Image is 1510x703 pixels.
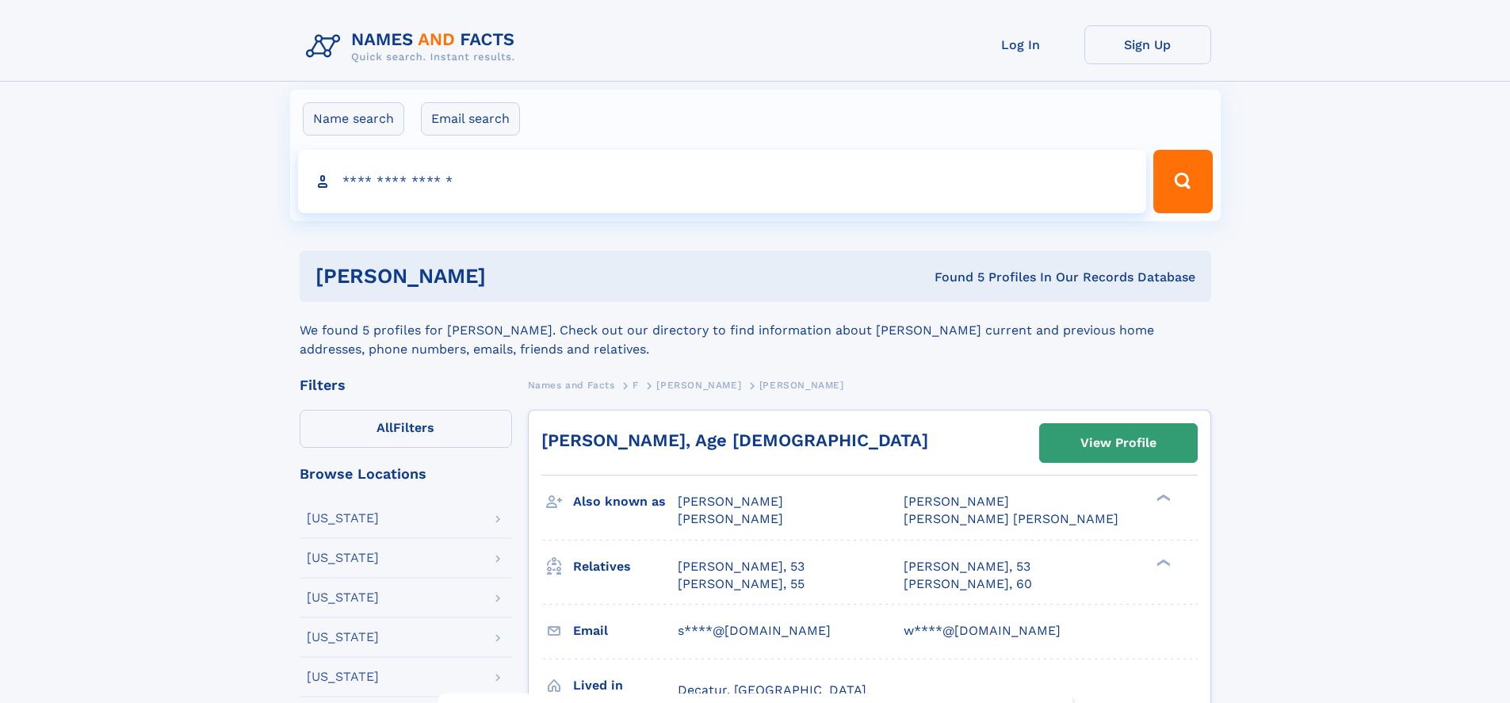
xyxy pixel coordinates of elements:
div: View Profile [1080,425,1156,461]
input: search input [298,150,1147,213]
span: [PERSON_NAME] [678,511,783,526]
h1: [PERSON_NAME] [315,266,710,286]
a: Log In [958,25,1084,64]
label: Email search [421,102,520,136]
span: [PERSON_NAME] [656,380,741,391]
div: [US_STATE] [307,552,379,564]
div: Browse Locations [300,467,512,481]
h3: Lived in [573,672,678,699]
div: Found 5 Profiles In Our Records Database [710,269,1195,286]
div: [US_STATE] [307,591,379,604]
span: [PERSON_NAME] [759,380,844,391]
span: [PERSON_NAME] [904,494,1009,509]
button: Search Button [1153,150,1212,213]
a: [PERSON_NAME], 53 [678,558,805,575]
a: [PERSON_NAME], 55 [678,575,805,593]
h3: Relatives [573,553,678,580]
a: Names and Facts [528,375,615,395]
img: Logo Names and Facts [300,25,528,68]
div: Filters [300,378,512,392]
a: [PERSON_NAME], 60 [904,575,1032,593]
div: ❯ [1153,557,1172,567]
div: [US_STATE] [307,631,379,644]
label: Filters [300,410,512,448]
div: [US_STATE] [307,671,379,683]
div: [US_STATE] [307,512,379,525]
h3: Also known as [573,488,678,515]
a: View Profile [1040,424,1197,462]
a: [PERSON_NAME], 53 [904,558,1030,575]
span: All [377,420,393,435]
a: [PERSON_NAME] [656,375,741,395]
a: Sign Up [1084,25,1211,64]
span: Decatur, [GEOGRAPHIC_DATA] [678,682,866,697]
div: We found 5 profiles for [PERSON_NAME]. Check out our directory to find information about [PERSON_... [300,302,1211,359]
div: ❯ [1153,493,1172,503]
h3: Email [573,617,678,644]
a: [PERSON_NAME], Age [DEMOGRAPHIC_DATA] [541,430,928,450]
label: Name search [303,102,404,136]
a: F [633,375,639,395]
span: [PERSON_NAME] [678,494,783,509]
span: [PERSON_NAME] [PERSON_NAME] [904,511,1118,526]
span: F [633,380,639,391]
